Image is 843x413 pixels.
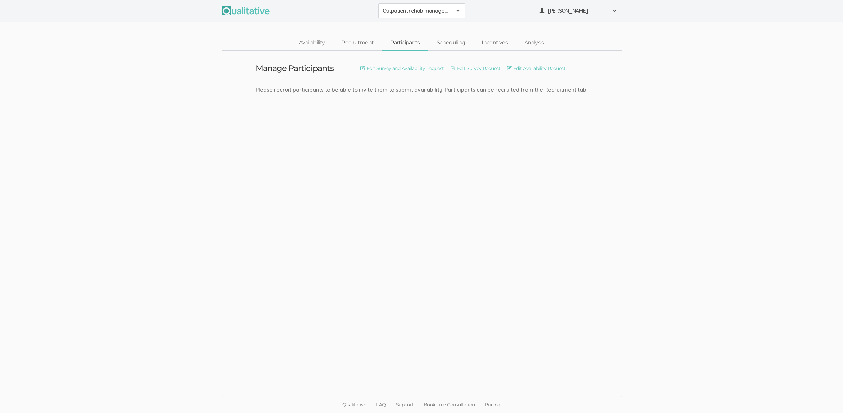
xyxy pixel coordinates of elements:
a: Edit Survey Request [451,65,500,72]
a: Book Free Consultation [419,396,480,413]
div: Please recruit participants to be able to invite them to submit availability. Participants can be... [256,86,587,94]
iframe: Chat Widget [810,381,843,413]
a: Support [391,396,419,413]
a: Scheduling [428,36,474,50]
span: [PERSON_NAME] [548,7,608,15]
h3: Manage Participants [256,64,334,73]
a: Availability [291,36,333,50]
span: Outpatient rehab management of no shows and cancellations [383,7,452,15]
a: Qualitative [337,396,371,413]
button: [PERSON_NAME] [535,3,622,18]
img: Qualitative [222,6,270,15]
a: Analysis [516,36,552,50]
a: Incentives [473,36,516,50]
a: Edit Availability Request [507,65,565,72]
a: Recruitment [333,36,382,50]
a: Edit Survey and Availability Request [360,65,444,72]
button: Outpatient rehab management of no shows and cancellations [378,3,465,18]
a: FAQ [371,396,391,413]
a: Participants [382,36,428,50]
a: Pricing [480,396,505,413]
